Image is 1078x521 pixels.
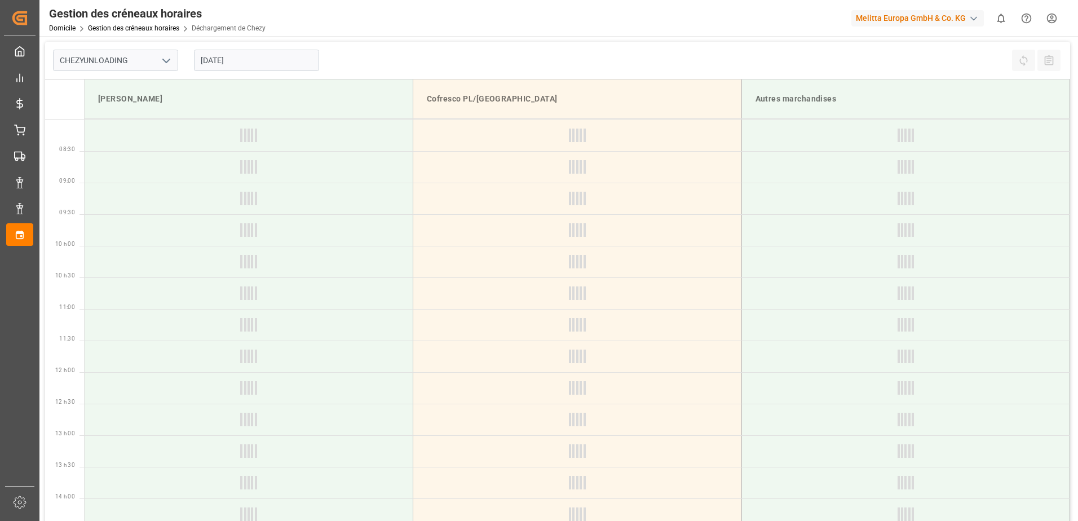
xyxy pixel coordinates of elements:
[55,367,75,373] span: 12 h 00
[194,50,319,71] input: JJ-MM-AAAA
[55,493,75,500] span: 14 h 00
[59,304,75,310] span: 11:00
[157,52,174,69] button: Ouvrir le menu
[422,89,732,109] div: Cofresco PL/[GEOGRAPHIC_DATA]
[53,50,178,71] input: Type à rechercher/sélectionner
[88,24,179,32] a: Gestion des créneaux horaires
[856,12,966,24] font: Melitta Europa GmbH & Co. KG
[49,24,76,32] a: Domicile
[851,7,988,29] button: Melitta Europa GmbH & Co. KG
[988,6,1014,31] button: Afficher 0 nouvelles notifications
[59,209,75,215] span: 09:30
[59,146,75,152] span: 08:30
[55,272,75,279] span: 10 h 30
[55,430,75,436] span: 13 h 00
[94,89,404,109] div: [PERSON_NAME]
[49,5,266,22] div: Gestion des créneaux horaires
[1014,6,1039,31] button: Centre d’aide
[55,399,75,405] span: 12 h 30
[59,335,75,342] span: 11:30
[751,89,1061,109] div: Autres marchandises
[55,241,75,247] span: 10 h 00
[55,462,75,468] span: 13 h 30
[59,178,75,184] span: 09:00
